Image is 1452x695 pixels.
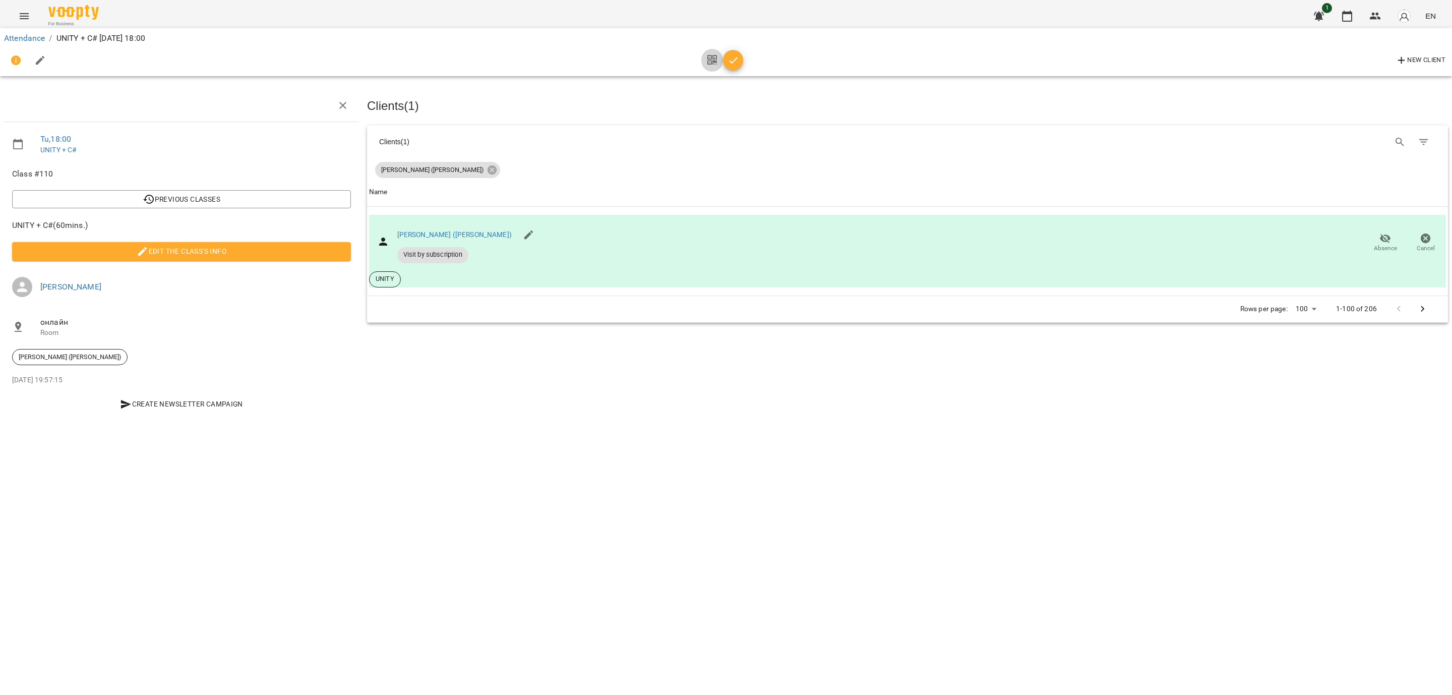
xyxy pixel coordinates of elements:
button: Cancel [1406,229,1446,257]
button: Search [1388,130,1412,154]
a: Attendance [4,33,45,43]
a: [PERSON_NAME] ([PERSON_NAME]) [397,230,512,239]
li: / [49,32,52,44]
span: Cancel [1417,244,1435,253]
div: Sort [369,186,388,198]
span: Create Newsletter Campaign [16,398,347,410]
div: Name [369,186,388,198]
img: avatar_s.png [1397,9,1411,23]
span: Visit by subscription [397,250,468,259]
button: New Client [1393,52,1448,69]
img: Voopty Logo [48,5,99,20]
span: [PERSON_NAME] ([PERSON_NAME]) [13,353,127,362]
p: Room [40,328,351,338]
a: Tu , 18:00 [40,134,71,144]
nav: breadcrumb [4,32,1448,44]
span: UNITY [370,274,400,283]
h3: Clients ( 1 ) [367,99,1448,112]
div: Table Toolbar [367,126,1448,158]
span: EN [1425,11,1436,21]
div: 100 [1292,302,1320,316]
button: Next Page [1411,297,1435,321]
a: [PERSON_NAME] [40,282,101,292]
span: Absence [1374,244,1397,253]
span: Class #110 [12,168,351,180]
span: Previous Classes [20,193,343,205]
span: UNITY + C# ( 60 mins. ) [12,219,351,231]
button: Filter [1412,130,1436,154]
div: [PERSON_NAME] ([PERSON_NAME]) [375,162,500,178]
button: Absence [1365,229,1406,257]
span: онлайн [40,316,351,328]
button: Menu [12,4,36,28]
div: Clients ( 1 ) [379,137,898,147]
button: EN [1421,7,1440,25]
div: [PERSON_NAME] ([PERSON_NAME]) [12,349,128,365]
a: UNITY + C# [40,146,76,154]
p: 1-100 of 206 [1336,304,1377,314]
span: Name [369,186,1446,198]
span: Edit the class's Info [20,245,343,257]
span: New Client [1396,54,1445,67]
button: Create Newsletter Campaign [12,395,351,413]
p: [DATE] 19:57:15 [12,375,351,385]
button: Edit the class's Info [12,242,351,260]
button: Previous Classes [12,190,351,208]
span: 1 [1322,3,1332,13]
span: [PERSON_NAME] ([PERSON_NAME]) [375,165,490,175]
span: For Business [48,21,99,27]
p: UNITY + C# [DATE] 18:00 [56,32,145,44]
p: Rows per page: [1240,304,1288,314]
